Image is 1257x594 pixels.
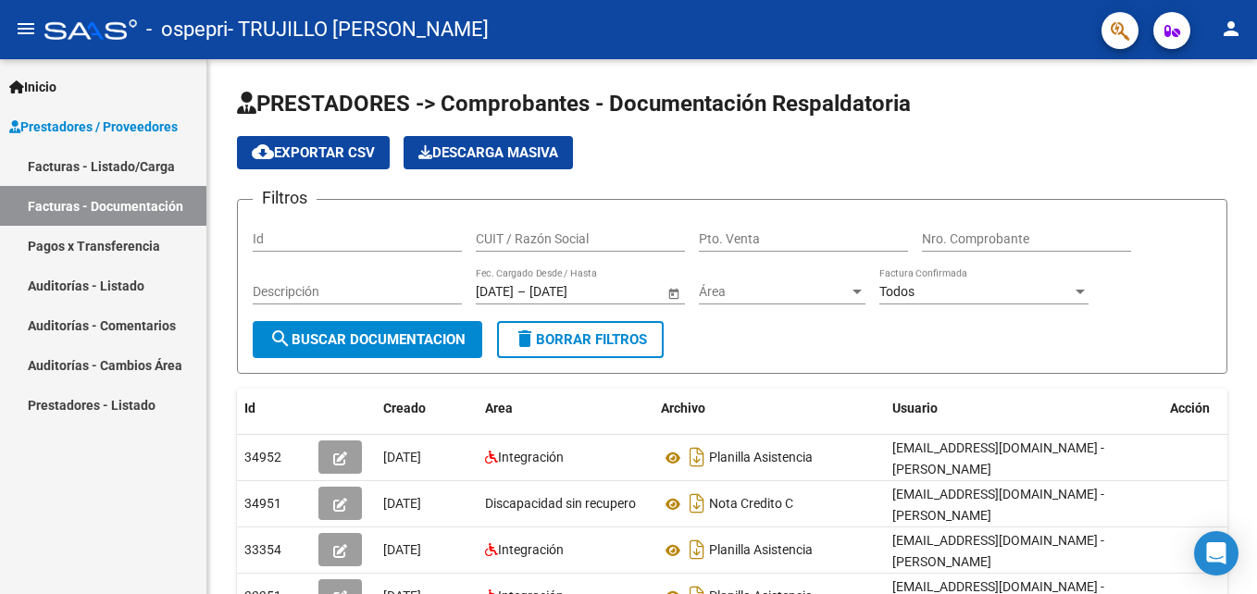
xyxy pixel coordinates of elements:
[885,389,1163,428] datatable-header-cell: Usuario
[1194,531,1238,575] div: Open Intercom Messenger
[685,442,709,472] i: Descargar documento
[253,185,317,211] h3: Filtros
[9,117,178,137] span: Prestadores / Proveedores
[383,542,421,557] span: [DATE]
[497,321,664,358] button: Borrar Filtros
[498,450,564,464] span: Integración
[517,284,526,300] span: –
[383,496,421,511] span: [DATE]
[485,496,636,511] span: Discapacidad sin recupero
[383,450,421,464] span: [DATE]
[253,321,482,358] button: Buscar Documentacion
[252,141,274,163] mat-icon: cloud_download
[404,136,573,169] app-download-masive: Descarga masiva de comprobantes (adjuntos)
[1220,18,1242,40] mat-icon: person
[699,284,849,300] span: Área
[514,331,647,348] span: Borrar Filtros
[685,489,709,518] i: Descargar documento
[244,496,281,511] span: 34951
[498,542,564,557] span: Integración
[685,535,709,564] i: Descargar documento
[269,331,466,348] span: Buscar Documentacion
[1163,389,1255,428] datatable-header-cell: Acción
[244,542,281,557] span: 33354
[478,389,653,428] datatable-header-cell: Area
[244,401,255,415] span: Id
[485,401,513,415] span: Area
[879,284,915,299] span: Todos
[228,9,489,50] span: - TRUJILLO [PERSON_NAME]
[661,401,705,415] span: Archivo
[892,533,1104,569] span: [EMAIL_ADDRESS][DOMAIN_NAME] - [PERSON_NAME]
[237,389,311,428] datatable-header-cell: Id
[653,389,885,428] datatable-header-cell: Archivo
[664,283,683,303] button: Open calendar
[709,451,813,465] span: Planilla Asistencia
[1170,401,1210,415] span: Acción
[376,389,478,428] datatable-header-cell: Creado
[252,144,375,161] span: Exportar CSV
[383,401,426,415] span: Creado
[892,440,1104,476] span: [EMAIL_ADDRESS][DOMAIN_NAME] - [PERSON_NAME]
[15,18,37,40] mat-icon: menu
[529,284,620,300] input: Fecha fin
[476,284,514,300] input: Fecha inicio
[892,401,938,415] span: Usuario
[404,136,573,169] button: Descarga Masiva
[269,328,292,350] mat-icon: search
[146,9,228,50] span: - ospepri
[514,328,536,350] mat-icon: delete
[709,497,793,512] span: Nota Credito C
[244,450,281,464] span: 34952
[709,543,813,558] span: Planilla Asistencia
[237,91,911,117] span: PRESTADORES -> Comprobantes - Documentación Respaldatoria
[418,144,558,161] span: Descarga Masiva
[237,136,390,169] button: Exportar CSV
[892,487,1104,523] span: [EMAIL_ADDRESS][DOMAIN_NAME] - [PERSON_NAME]
[9,77,56,97] span: Inicio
